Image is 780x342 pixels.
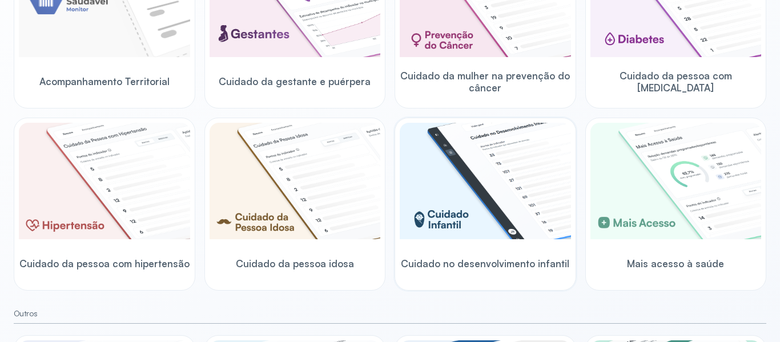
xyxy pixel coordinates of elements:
img: healthcare-greater-access.png [590,123,762,239]
span: Cuidado da pessoa com hipertensão [19,257,190,269]
span: Cuidado da mulher na prevenção do câncer [400,70,571,94]
span: Cuidado da gestante e puérpera [219,75,371,87]
img: child-development.png [400,123,571,239]
span: Cuidado da pessoa idosa [236,257,354,269]
span: Cuidado da pessoa com [MEDICAL_DATA] [590,70,762,94]
span: Acompanhamento Territorial [39,75,170,87]
small: Outros [14,309,766,319]
span: Mais acesso à saúde [627,257,724,269]
img: hypertension.png [19,123,190,239]
img: elderly.png [210,123,381,239]
span: Cuidado no desenvolvimento infantil [401,257,569,269]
